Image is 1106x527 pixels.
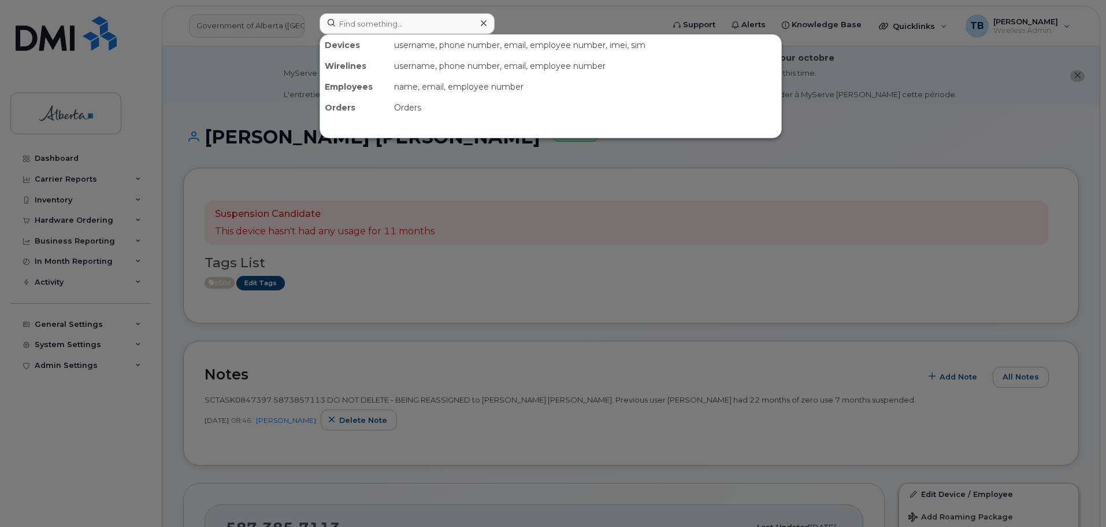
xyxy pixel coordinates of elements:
div: username, phone number, email, employee number [389,56,781,76]
div: Orders [389,97,781,118]
div: Employees [320,76,389,97]
div: Devices [320,35,389,56]
div: name, email, employee number [389,76,781,97]
div: Orders [320,97,389,118]
div: Wirelines [320,56,389,76]
div: username, phone number, email, employee number, imei, sim [389,35,781,56]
